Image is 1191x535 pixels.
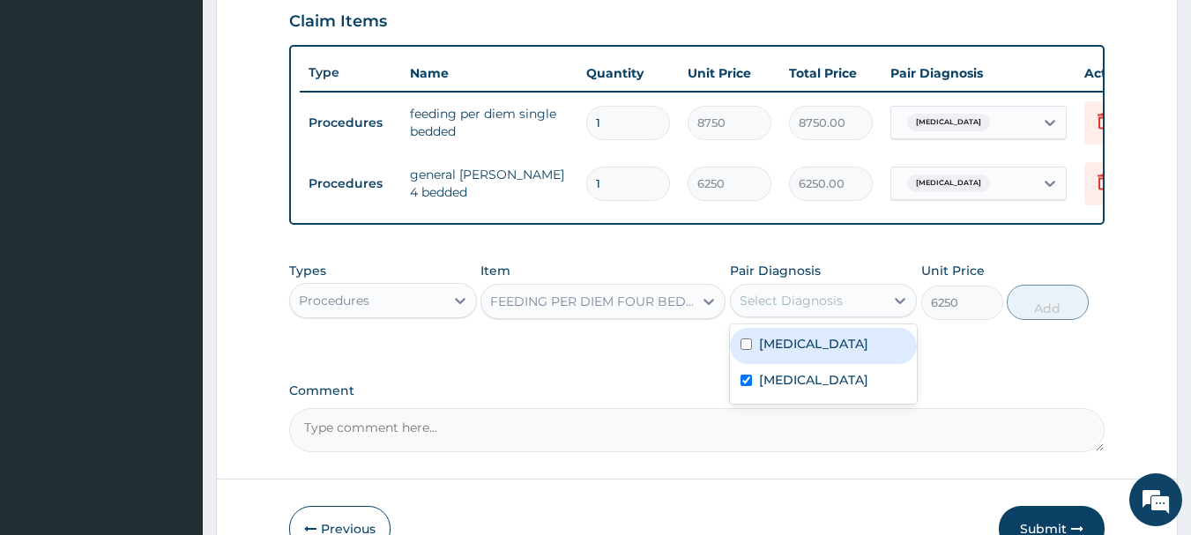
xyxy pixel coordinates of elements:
[740,292,843,309] div: Select Diagnosis
[882,56,1076,91] th: Pair Diagnosis
[300,167,401,200] td: Procedures
[92,99,296,122] div: Chat with us now
[780,56,882,91] th: Total Price
[907,114,990,131] span: [MEDICAL_DATA]
[759,371,868,389] label: [MEDICAL_DATA]
[401,56,577,91] th: Name
[759,335,868,353] label: [MEDICAL_DATA]
[1076,56,1164,91] th: Actions
[300,56,401,89] th: Type
[921,262,985,279] label: Unit Price
[300,107,401,139] td: Procedures
[577,56,679,91] th: Quantity
[907,175,990,192] span: [MEDICAL_DATA]
[490,293,695,310] div: FEEDING PER DIEM FOUR BEDDED
[102,157,243,335] span: We're online!
[1007,285,1089,320] button: Add
[289,383,1105,398] label: Comment
[299,292,369,309] div: Procedures
[289,12,387,32] h3: Claim Items
[401,157,577,210] td: general [PERSON_NAME] 4 bedded
[33,88,71,132] img: d_794563401_company_1708531726252_794563401
[9,352,336,413] textarea: Type your message and hit 'Enter'
[480,262,510,279] label: Item
[730,262,821,279] label: Pair Diagnosis
[679,56,780,91] th: Unit Price
[289,9,331,51] div: Minimize live chat window
[289,264,326,279] label: Types
[401,96,577,149] td: feeding per diem single bedded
